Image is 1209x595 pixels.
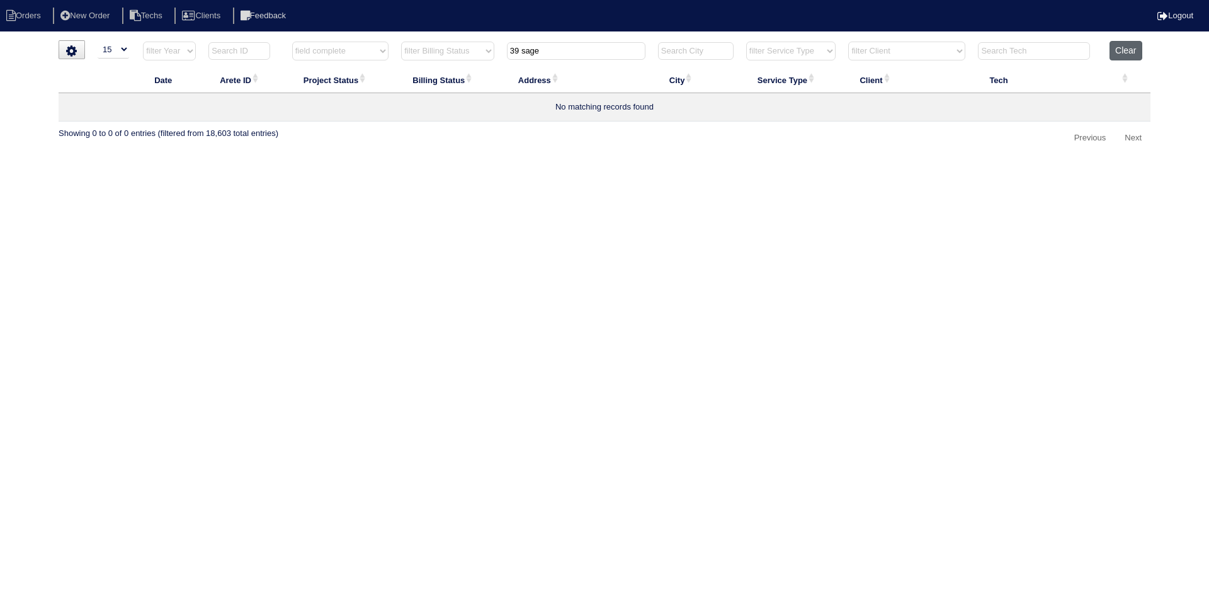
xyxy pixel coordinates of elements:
th: Client: activate to sort column ascending [842,67,972,93]
input: Search Address [507,42,645,60]
input: Search ID [208,42,270,60]
a: Clients [174,11,230,20]
th: Address: activate to sort column ascending [501,67,652,93]
a: Logout [1157,11,1193,20]
th: Service Type: activate to sort column ascending [740,67,843,93]
li: New Order [53,8,120,25]
a: Techs [122,11,173,20]
th: Date [137,67,202,93]
th: Tech [972,67,1103,93]
th: Billing Status: activate to sort column ascending [395,67,501,93]
input: Search Tech [978,42,1090,60]
li: Feedback [233,8,296,25]
th: City: activate to sort column ascending [652,67,740,93]
th: Arete ID: activate to sort column ascending [202,67,286,93]
td: No matching records found [59,93,1150,122]
th: Project Status: activate to sort column ascending [286,67,395,93]
li: Clients [174,8,230,25]
th: : activate to sort column ascending [1103,67,1150,93]
li: Techs [122,8,173,25]
a: New Order [53,11,120,20]
a: Next [1116,128,1150,149]
div: Showing 0 to 0 of 0 entries (filtered from 18,603 total entries) [59,122,278,139]
input: Search City [658,42,734,60]
button: Clear [1110,41,1142,60]
a: Previous [1065,128,1115,149]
